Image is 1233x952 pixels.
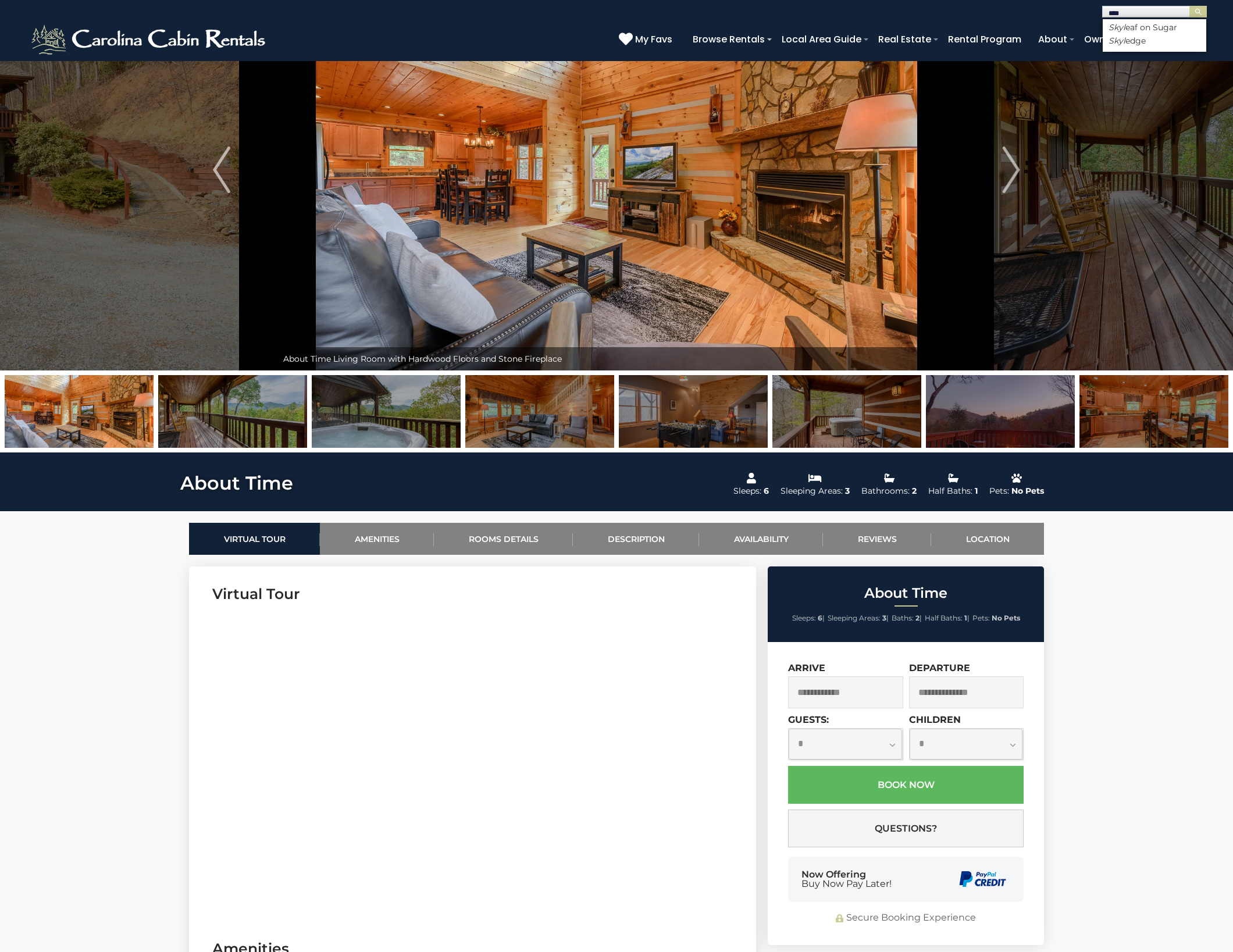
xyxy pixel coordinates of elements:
img: 163270655 [465,375,614,448]
strong: 1 [964,614,967,622]
img: 163270656 [619,375,768,448]
span: Pets: [972,614,990,622]
strong: 2 [915,614,920,622]
strong: 6 [818,614,822,622]
a: Location [931,523,1044,555]
a: Reviews [823,523,931,555]
strong: 3 [882,614,886,622]
li: eaf on Sugar [1103,22,1206,33]
span: My Favs [635,32,672,47]
span: Sleeping Areas: [828,614,881,622]
img: arrow [213,147,230,193]
label: Children [909,714,961,725]
a: Virtual Tour [189,523,320,555]
label: Guests: [788,714,829,725]
li: | [828,611,889,626]
li: | [792,611,825,626]
li: | [925,611,970,626]
a: Amenities [320,523,434,555]
img: 165394784 [926,375,1075,448]
h3: Virtual Tour [212,584,733,604]
img: White-1-2.png [29,22,270,57]
a: My Favs [619,32,675,47]
h2: About Time [771,586,1041,601]
a: Description [573,523,699,555]
span: Sleeps: [792,614,816,622]
div: About Time Living Room with Hardwood Floors and Stone Fireplace [277,347,956,370]
em: Skyl [1109,35,1125,46]
a: Local Area Guide [776,29,867,49]
li: | [892,611,922,626]
li: edge [1103,35,1206,46]
img: 163270682 [5,375,154,448]
label: Departure [909,662,970,673]
a: Owner Login [1078,29,1148,49]
div: Secure Booking Experience [788,911,1024,925]
img: 163270684 [312,375,461,448]
label: Arrive [788,662,825,673]
a: Rental Program [942,29,1027,49]
em: Skyl [1109,22,1125,33]
a: Real Estate [872,29,937,49]
span: Baths: [892,614,914,622]
strong: No Pets [992,614,1020,622]
img: 163270657 [772,375,921,448]
img: arrow [1003,147,1020,193]
a: About [1032,29,1073,49]
a: Availability [699,523,823,555]
button: Book Now [788,766,1024,804]
a: Browse Rentals [687,29,771,49]
span: Buy Now Pay Later! [801,879,892,889]
img: 163270683 [158,375,307,448]
img: 163270658 [1079,375,1228,448]
a: Rooms Details [434,523,573,555]
span: Half Baths: [925,614,963,622]
button: Questions? [788,810,1024,847]
div: Now Offering [801,870,892,889]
